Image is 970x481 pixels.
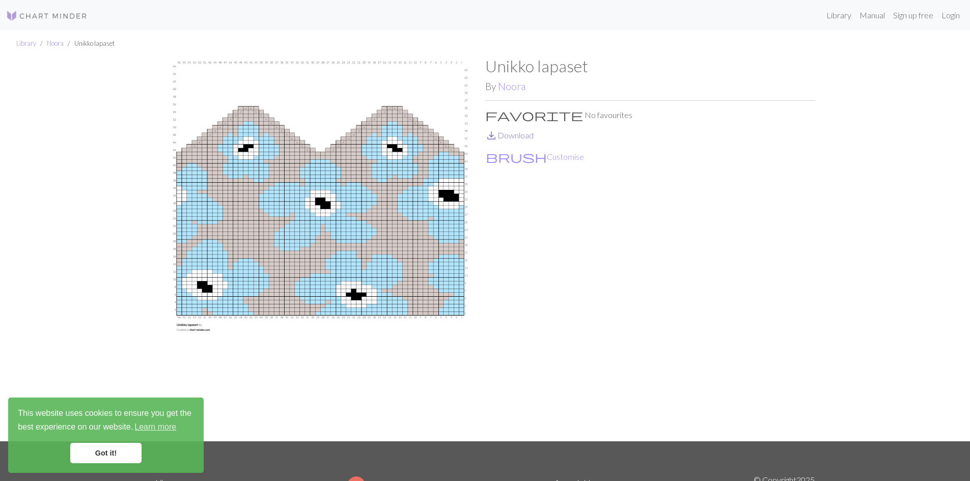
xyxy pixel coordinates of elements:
[485,109,815,121] p: No favourites
[485,108,583,122] span: favorite
[937,5,964,25] a: Login
[822,5,855,25] a: Library
[70,443,142,463] a: dismiss cookie message
[486,150,547,164] span: brush
[485,129,497,142] i: Download
[6,10,88,22] img: Logo
[133,419,178,435] a: learn more about cookies
[155,56,485,441] img: Unikko lapaset
[485,109,583,121] i: Favourite
[486,151,547,163] i: Customise
[8,398,204,473] div: cookieconsent
[855,5,889,25] a: Manual
[18,407,194,435] span: This website uses cookies to ensure you get the best experience on our website.
[485,130,534,140] a: DownloadDownload
[485,150,585,163] button: CustomiseCustomise
[485,80,815,92] h2: By
[16,39,36,47] a: Library
[889,5,937,25] a: Sign up free
[485,56,815,76] h1: Unikko lapaset
[47,39,64,47] a: Noora
[485,128,497,143] span: save_alt
[498,80,525,92] a: Noora
[64,39,115,48] li: Unikko lapaset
